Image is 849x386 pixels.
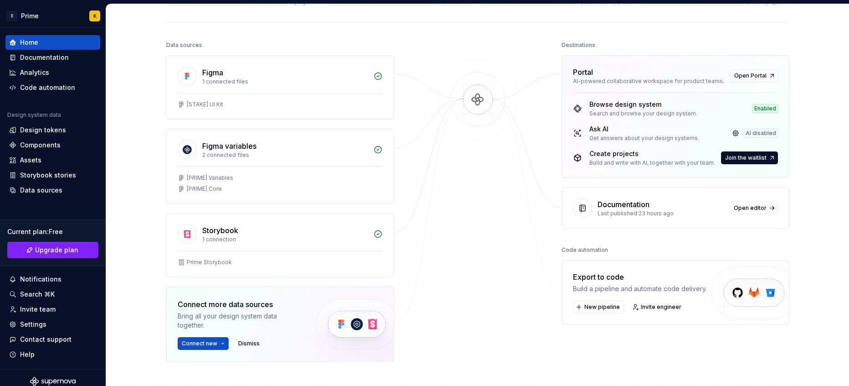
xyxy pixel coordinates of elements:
[6,10,17,21] div: E
[5,153,100,167] a: Assets
[20,83,75,92] div: Code automation
[20,350,35,359] div: Help
[178,299,301,310] div: Connect more data sources
[93,12,97,20] div: K
[5,272,100,287] button: Notifications
[573,67,593,78] div: Portal
[7,227,98,236] div: Current plan : Free
[629,301,685,313] a: Invite engineer
[5,183,100,198] a: Data sources
[721,151,778,164] button: Join the waitlist
[5,50,100,65] a: Documentation
[20,335,72,344] div: Contact support
[20,320,46,329] div: Settings
[202,225,238,236] div: Storybook
[744,129,778,138] div: AI disabled
[5,35,100,50] a: Home
[20,38,38,47] div: Home
[202,67,223,78] div: Figma
[5,332,100,347] button: Contact support
[187,185,222,193] div: [PRIME] Core
[20,53,69,62] div: Documentation
[187,174,233,182] div: [PRIME] Variables
[20,290,55,299] div: Search ⌘K
[734,72,767,79] span: Open Portal
[166,213,394,277] a: Storybook1 connectionPrime Storybook
[573,301,624,313] button: New pipeline
[641,303,681,311] span: Invite engineer
[752,104,778,113] div: Enabled
[7,242,98,258] button: Upgrade plan
[202,78,368,85] div: 1 connected files
[234,337,264,350] button: Dismiss
[5,287,100,302] button: Search ⌘K
[5,302,100,317] a: Invite team
[20,141,61,150] div: Components
[20,275,61,284] div: Notifications
[178,312,301,330] div: Bring all your design system data together.
[725,154,767,162] span: Join the waitlist
[182,340,217,347] span: Connect new
[730,69,778,82] a: Open Portal
[20,68,49,77] div: Analytics
[187,101,223,108] div: [STAKE] UI Kit
[584,303,620,311] span: New pipeline
[598,199,650,210] div: Documentation
[166,55,394,120] a: Figma1 connected files[STAKE] UI Kit
[5,80,100,95] a: Code automation
[562,244,608,256] div: Code automation
[589,135,699,142] div: Get answers about your design systems.
[5,168,100,183] a: Storybook stories
[7,111,61,119] div: Design system data
[573,284,707,293] div: Build a pipeline and automate code delivery.
[20,156,41,165] div: Assets
[589,159,715,167] div: Build and write with AI, together with your team.
[187,259,232,266] div: Prime Storybook
[20,186,62,195] div: Data sources
[30,377,76,386] svg: Supernova Logo
[202,141,256,151] div: Figma variables
[202,151,368,159] div: 2 connected files
[20,171,76,180] div: Storybook stories
[5,123,100,137] a: Design tokens
[20,305,56,314] div: Invite team
[2,6,104,26] button: EPrimeK
[734,204,767,212] span: Open editor
[166,129,394,204] a: Figma variables2 connected files[PRIME] Variables[PRIME] Core
[589,110,697,117] div: Search and browse your design system.
[5,65,100,80] a: Analytics
[573,78,725,85] div: AI-powered collaborative workspace for product teams.
[20,125,66,135] div: Design tokens
[21,11,39,21] div: Prime
[166,39,202,52] div: Data sources
[589,149,715,158] div: Create projects
[598,210,724,217] div: Last published 23 hours ago
[5,138,100,152] a: Components
[238,340,260,347] span: Dismiss
[573,271,707,282] div: Export to code
[5,317,100,332] a: Settings
[202,236,368,243] div: 1 connection
[589,125,699,134] div: Ask AI
[5,347,100,362] button: Help
[562,39,595,52] div: Destinations
[35,245,78,255] span: Upgrade plan
[730,202,778,214] a: Open editor
[178,337,229,350] button: Connect new
[589,100,697,109] div: Browse design system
